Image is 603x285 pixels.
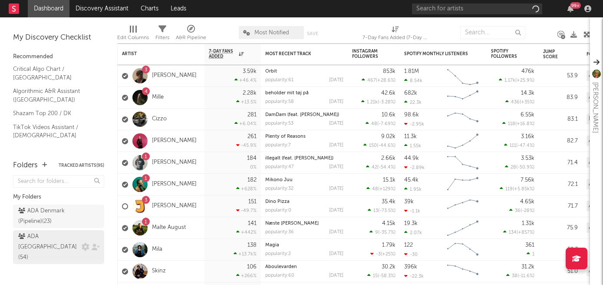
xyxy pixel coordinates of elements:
[329,273,343,278] div: [DATE]
[504,78,515,83] span: 1.17k
[366,121,395,126] div: ( )
[510,143,516,148] span: 111
[176,22,206,47] div: A&R Pipeline
[521,177,534,183] div: 7.56k
[543,49,565,60] div: Jump Score
[247,242,257,248] div: 138
[13,205,104,228] a: ADA Denmark (Pipeline)(23)
[460,26,525,39] input: Search...
[329,99,343,104] div: [DATE]
[404,230,422,235] div: 2.07k
[404,252,418,257] div: -30
[13,160,38,171] div: Folders
[247,156,257,161] div: 184
[243,90,257,96] div: 2.28k
[371,122,377,126] span: 48
[505,99,534,105] div: ( )
[381,134,395,139] div: 9.02k
[543,71,578,81] div: 53.9
[352,49,382,59] div: Instagram Followers
[443,174,482,196] svg: Chart title
[254,30,289,36] span: Most Notified
[265,134,306,139] a: Plenty of Reasons
[248,221,257,226] div: 141
[329,143,343,148] div: [DATE]
[508,122,515,126] span: 118
[265,208,291,213] div: popularity: 0
[379,209,394,213] span: -73.5 %
[236,186,257,192] div: +628 %
[567,5,573,12] button: 99+
[362,77,395,83] div: ( )
[443,152,482,174] svg: Chart title
[243,69,257,74] div: 3.59k
[265,113,343,117] div: DamDam (feat. Xabski)
[519,274,533,278] span: -11.6 %
[373,274,378,278] span: 15
[265,69,343,74] div: Orbit
[543,223,578,233] div: 75.9
[13,33,104,43] div: My Discovery Checklist
[404,273,424,279] div: -22.3k
[517,165,533,170] span: -50.9 %
[543,136,578,146] div: 82.7
[381,90,395,96] div: 42.6k
[265,91,343,96] div: beholder mit tøj på
[234,77,257,83] div: +46.4 %
[13,145,96,162] a: TikTok Sounds Assistant / Nordics
[521,90,534,96] div: 14.3k
[520,199,534,205] div: 4.65k
[404,69,419,74] div: 1.81M
[307,31,318,36] button: Save
[514,187,533,192] span: +5.85k %
[521,156,534,161] div: 3.53k
[383,177,395,183] div: 15.1k
[265,156,343,161] div: illegalt (feat. Branco)
[370,251,395,257] div: ( )
[503,229,534,235] div: ( )
[443,261,482,282] svg: Chart title
[517,78,533,83] span: +25.9 %
[509,230,517,235] span: 134
[500,186,534,192] div: ( )
[18,232,79,263] div: ADA [GEOGRAPHIC_DATA] ( 54 )
[265,243,279,248] a: Magia
[491,49,521,59] div: Spotify Followers
[443,196,482,217] svg: Chart title
[329,186,343,191] div: [DATE]
[265,221,343,226] div: Næste Sommer
[117,33,149,43] div: Edit Columns
[13,64,96,82] a: Critical Algo Chart / [GEOGRAPHIC_DATA]
[504,142,534,148] div: ( )
[209,49,237,59] span: 7-Day Fans Added
[404,177,418,183] div: 45.4k
[176,33,206,43] div: A&R Pipeline
[404,90,417,96] div: 682k
[379,187,394,192] span: +129 %
[443,130,482,152] svg: Chart title
[522,221,534,226] div: 1.31k
[329,165,343,169] div: [DATE]
[265,252,291,256] div: popularity: 2
[18,206,79,227] div: ADA Denmark (Pipeline) ( 23 )
[404,156,419,161] div: 44.9k
[373,209,378,213] span: 13
[265,121,293,126] div: popularity: 53
[247,134,257,139] div: 261
[404,134,417,139] div: 11.3k
[375,230,378,235] span: 9
[155,33,169,43] div: Filters
[152,72,197,80] a: [PERSON_NAME]
[152,159,197,166] a: [PERSON_NAME]
[236,208,257,213] div: -49.7 %
[367,100,378,105] span: 1.21k
[265,230,294,235] div: popularity: 36
[404,199,414,205] div: 39k
[250,165,257,170] div: 0 %
[265,69,277,74] a: Orbit
[404,186,422,192] div: 1.95k
[122,51,187,56] div: Artist
[265,199,290,204] a: Dino Pizza
[404,121,424,127] div: -2.95k
[404,242,413,248] div: 122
